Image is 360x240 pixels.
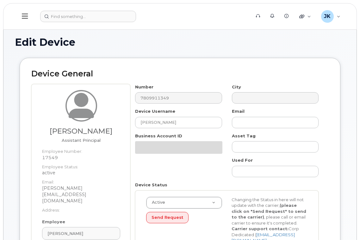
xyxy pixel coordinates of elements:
label: Business Account ID [135,133,182,139]
label: Number [135,84,153,90]
dt: Address: [42,204,120,213]
h3: [PERSON_NAME] [42,127,120,135]
a: Active [146,197,222,208]
label: Device Status [135,182,167,188]
strong: (please click on "Send Request" to send to the carrier) [232,203,306,219]
strong: Carrier support contact: [232,226,289,231]
dt: Email: [42,176,120,185]
dd: [PERSON_NAME][EMAIL_ADDRESS][DOMAIN_NAME] [42,185,120,204]
dt: Employee Number: [42,145,120,154]
dd: 17549 [42,154,120,161]
a: [PERSON_NAME] [42,227,120,240]
dt: Employee Status: [42,161,120,170]
label: Device Username [135,108,175,114]
span: Active [148,200,165,205]
h2: Device General [31,69,329,78]
dd: active [42,170,120,176]
label: Email [232,108,245,114]
label: Asset Tag [232,133,256,139]
h1: Edit Device [15,37,345,48]
button: Send Request [146,212,189,224]
span: [PERSON_NAME] [47,231,83,237]
label: City [232,84,241,90]
label: Used For [232,157,253,163]
label: Employee [42,219,65,225]
span: Job title [62,138,101,143]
